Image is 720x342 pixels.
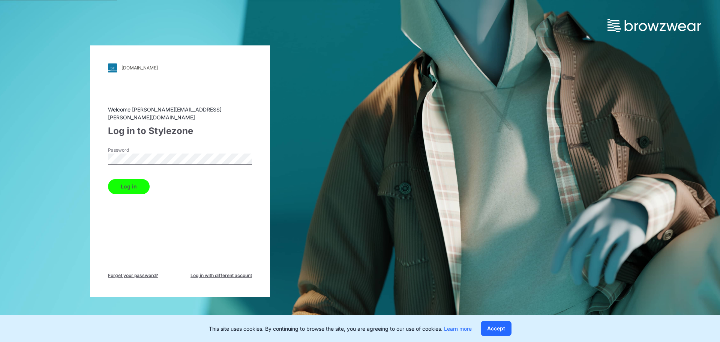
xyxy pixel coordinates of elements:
label: Password [108,147,160,154]
span: Log in with different account [190,272,252,279]
button: Log in [108,179,150,194]
button: Accept [481,321,511,336]
a: Learn more [444,325,472,332]
p: This site uses cookies. By continuing to browse the site, you are agreeing to our use of cookies. [209,325,472,333]
div: Log in to Stylezone [108,124,252,138]
span: Forget your password? [108,272,158,279]
a: [DOMAIN_NAME] [108,63,252,72]
img: browzwear-logo.73288ffb.svg [607,19,701,32]
img: svg+xml;base64,PHN2ZyB3aWR0aD0iMjgiIGhlaWdodD0iMjgiIHZpZXdCb3g9IjAgMCAyOCAyOCIgZmlsbD0ibm9uZSIgeG... [108,63,117,72]
div: [DOMAIN_NAME] [121,65,158,71]
div: Welcome [PERSON_NAME][EMAIL_ADDRESS][PERSON_NAME][DOMAIN_NAME] [108,105,252,121]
